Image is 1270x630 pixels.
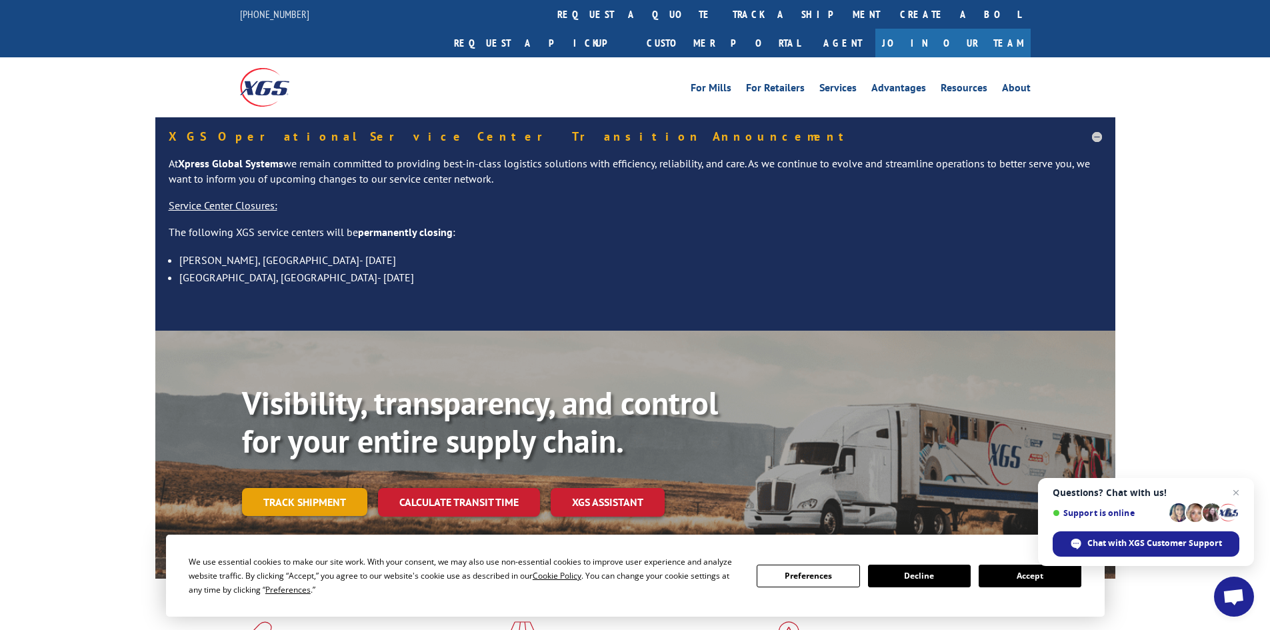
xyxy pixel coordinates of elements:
a: Customer Portal [637,29,810,57]
button: Preferences [757,565,859,587]
u: Service Center Closures: [169,199,277,212]
span: Preferences [265,584,311,595]
a: Resources [941,83,987,97]
p: The following XGS service centers will be : [169,225,1102,251]
button: Decline [868,565,971,587]
a: Services [819,83,857,97]
strong: permanently closing [358,225,453,239]
span: Cookie Policy [533,570,581,581]
span: Chat with XGS Customer Support [1087,537,1222,549]
a: Request a pickup [444,29,637,57]
a: For Mills [691,83,731,97]
a: Calculate transit time [378,488,540,517]
button: Accept [979,565,1081,587]
strong: Xpress Global Systems [178,157,283,170]
a: For Retailers [746,83,805,97]
div: We use essential cookies to make our site work. With your consent, we may also use non-essential ... [189,555,741,597]
li: [GEOGRAPHIC_DATA], [GEOGRAPHIC_DATA]- [DATE] [179,269,1102,286]
p: At we remain committed to providing best-in-class logistics solutions with efficiency, reliabilit... [169,156,1102,199]
a: Open chat [1214,577,1254,617]
h5: XGS Operational Service Center Transition Announcement [169,131,1102,143]
a: Advantages [871,83,926,97]
a: [PHONE_NUMBER] [240,7,309,21]
span: Support is online [1053,508,1165,518]
div: Cookie Consent Prompt [166,535,1105,617]
a: Agent [810,29,875,57]
b: Visibility, transparency, and control for your entire supply chain. [242,382,718,462]
span: Chat with XGS Customer Support [1053,531,1239,557]
span: Questions? Chat with us! [1053,487,1239,498]
a: XGS ASSISTANT [551,488,665,517]
a: Track shipment [242,488,367,516]
a: About [1002,83,1031,97]
li: [PERSON_NAME], [GEOGRAPHIC_DATA]- [DATE] [179,251,1102,269]
a: Join Our Team [875,29,1031,57]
